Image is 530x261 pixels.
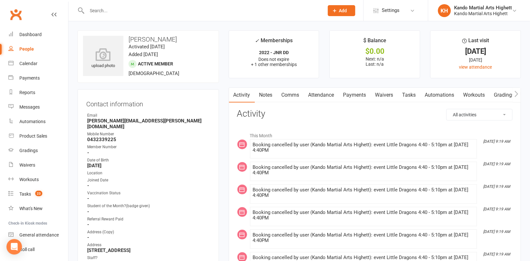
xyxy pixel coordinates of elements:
[19,206,43,211] div: What's New
[138,61,173,66] span: Active member
[87,137,210,142] strong: 0432339225
[258,57,289,62] span: Does not expire
[129,71,179,76] span: [DEMOGRAPHIC_DATA]
[8,201,68,216] a: What's New
[87,150,210,156] strong: -
[35,191,42,196] span: 23
[129,52,158,57] time: Added [DATE]
[19,46,34,52] div: People
[87,203,210,209] div: Student of the Month?(badge given)
[87,118,210,130] strong: [PERSON_NAME][EMAIL_ADDRESS][PERSON_NAME][DOMAIN_NAME]
[8,158,68,172] a: Waivers
[259,50,289,55] strong: 2022 - JNR DD
[253,210,474,221] div: Booking cancelled by user (Kando Martial Arts Highett): event Little Dragons 4:40 - 5:10pm at [DA...
[87,131,210,137] div: Mobile Number
[462,36,489,48] div: Last visit
[19,75,40,81] div: Payments
[304,88,339,102] a: Attendance
[382,3,400,18] span: Settings
[6,239,22,255] div: Open Intercom Messenger
[483,252,510,256] i: [DATE] 9:19 AM
[87,177,210,183] div: Joined Date
[8,187,68,201] a: Tasks 23
[454,5,512,11] div: Kando Martial Arts Highett
[83,48,123,69] div: upload photo
[421,88,459,102] a: Automations
[483,229,510,234] i: [DATE] 9:19 AM
[253,165,474,176] div: Booking cancelled by user (Kando Martial Arts Highett): event Little Dragons 4:40 - 5:10pm at [DA...
[19,232,59,237] div: General attendance
[339,88,371,102] a: Payments
[253,232,474,243] div: Booking cancelled by user (Kando Martial Arts Highett): event Little Dragons 4:40 - 5:10pm at [DA...
[87,216,210,222] div: Referral Reward Paid
[336,48,414,55] div: $0.00
[8,56,68,71] a: Calendar
[459,64,492,70] a: view attendance
[253,187,474,198] div: Booking cancelled by user (Kando Martial Arts Highett): event Little Dragons 4:40 - 5:10pm at [DA...
[8,100,68,114] a: Messages
[277,88,304,102] a: Comms
[336,56,414,67] p: Next: n/a Last: n/a
[87,247,210,253] strong: [STREET_ADDRESS]
[19,119,46,124] div: Automations
[19,247,35,252] div: Roll call
[255,36,293,48] div: Memberships
[8,85,68,100] a: Reports
[87,222,210,227] strong: -
[8,114,68,129] a: Automations
[454,11,512,16] div: Kando Martial Arts Highett
[483,139,510,144] i: [DATE] 9:19 AM
[371,88,398,102] a: Waivers
[87,157,210,163] div: Date of Birth
[253,142,474,153] div: Booking cancelled by user (Kando Martial Arts Highett): event Little Dragons 4:40 - 5:10pm at [DA...
[19,177,39,182] div: Workouts
[19,32,42,37] div: Dashboard
[237,109,513,119] h3: Activity
[436,56,515,63] div: [DATE]
[19,191,31,197] div: Tasks
[19,61,37,66] div: Calendar
[483,162,510,166] i: [DATE] 9:19 AM
[8,129,68,143] a: Product Sales
[8,143,68,158] a: Gradings
[87,255,210,261] div: Staff?
[8,71,68,85] a: Payments
[255,38,259,44] i: ✓
[87,242,210,248] div: Address
[87,112,210,119] div: Email
[438,4,451,17] div: KH
[8,242,68,257] a: Roll call
[255,88,277,102] a: Notes
[339,8,347,13] span: Add
[483,184,510,189] i: [DATE] 9:19 AM
[83,36,213,43] h3: [PERSON_NAME]
[85,6,319,15] input: Search...
[19,148,38,153] div: Gradings
[87,235,210,240] strong: -
[87,183,210,188] strong: -
[87,190,210,196] div: Vaccination Status
[87,229,210,235] div: Address (Copy)
[8,42,68,56] a: People
[19,133,47,139] div: Product Sales
[129,44,165,50] time: Activated [DATE]
[8,27,68,42] a: Dashboard
[328,5,355,16] button: Add
[87,196,210,201] strong: -
[229,88,255,102] a: Activity
[363,36,386,48] div: $ Balance
[8,6,24,23] a: Clubworx
[251,62,297,67] span: + 1 other memberships
[87,144,210,150] div: Member Number
[86,98,210,108] h3: Contact information
[19,90,35,95] div: Reports
[87,163,210,169] strong: [DATE]
[398,88,421,102] a: Tasks
[436,48,515,55] div: [DATE]
[87,170,210,176] div: Location
[237,129,513,139] li: This Month
[87,209,210,215] strong: -
[8,228,68,242] a: General attendance kiosk mode
[459,88,490,102] a: Workouts
[483,207,510,211] i: [DATE] 9:19 AM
